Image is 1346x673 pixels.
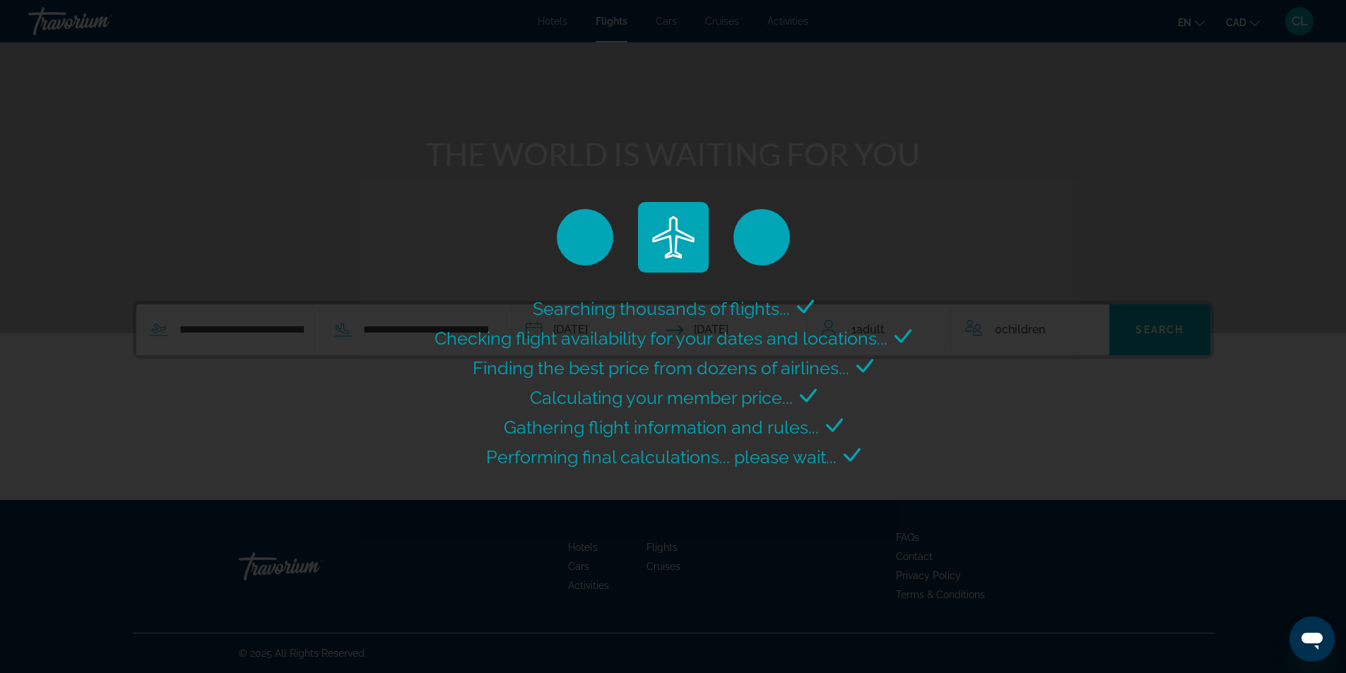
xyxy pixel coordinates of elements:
[473,357,849,379] span: Finding the best price from dozens of airlines...
[504,417,819,438] span: Gathering flight information and rules...
[530,387,793,408] span: Calculating your member price...
[486,446,837,467] span: Performing final calculations... please wait...
[533,298,790,319] span: Searching thousands of flights...
[435,328,887,349] span: Checking flight availability for your dates and locations...
[1289,617,1335,662] iframe: Bouton de lancement de la fenêtre de messagerie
